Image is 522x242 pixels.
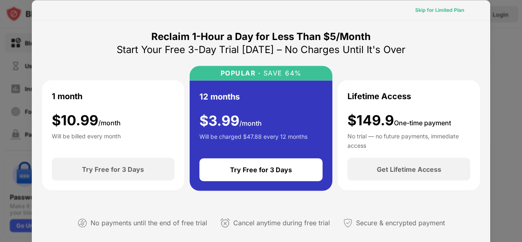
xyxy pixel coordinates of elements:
[347,132,470,148] div: No trial — no future payments, immediate access
[52,112,121,129] div: $ 10.99
[82,165,144,173] div: Try Free for 3 Days
[98,118,121,127] span: /month
[77,218,87,228] img: not-paying
[117,43,405,56] div: Start Your Free 3-Day Trial [DATE] – No Charges Until It's Over
[261,69,302,77] div: SAVE 64%
[347,90,411,102] div: Lifetime Access
[52,90,82,102] div: 1 month
[394,118,451,127] span: One-time payment
[233,217,330,229] div: Cancel anytime during free trial
[221,69,261,77] div: POPULAR ·
[151,30,371,43] div: Reclaim 1-Hour a Day for Less Than $5/Month
[415,6,464,14] div: Skip for Limited Plan
[91,217,207,229] div: No payments until the end of free trial
[356,217,445,229] div: Secure & encrypted payment
[239,119,262,127] span: /month
[199,132,307,149] div: Will be charged $47.88 every 12 months
[347,112,451,129] div: $149.9
[230,166,292,174] div: Try Free for 3 Days
[220,218,230,228] img: cancel-anytime
[199,112,262,129] div: $ 3.99
[199,90,240,102] div: 12 months
[52,132,121,148] div: Will be billed every month
[343,218,353,228] img: secured-payment
[377,165,441,173] div: Get Lifetime Access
